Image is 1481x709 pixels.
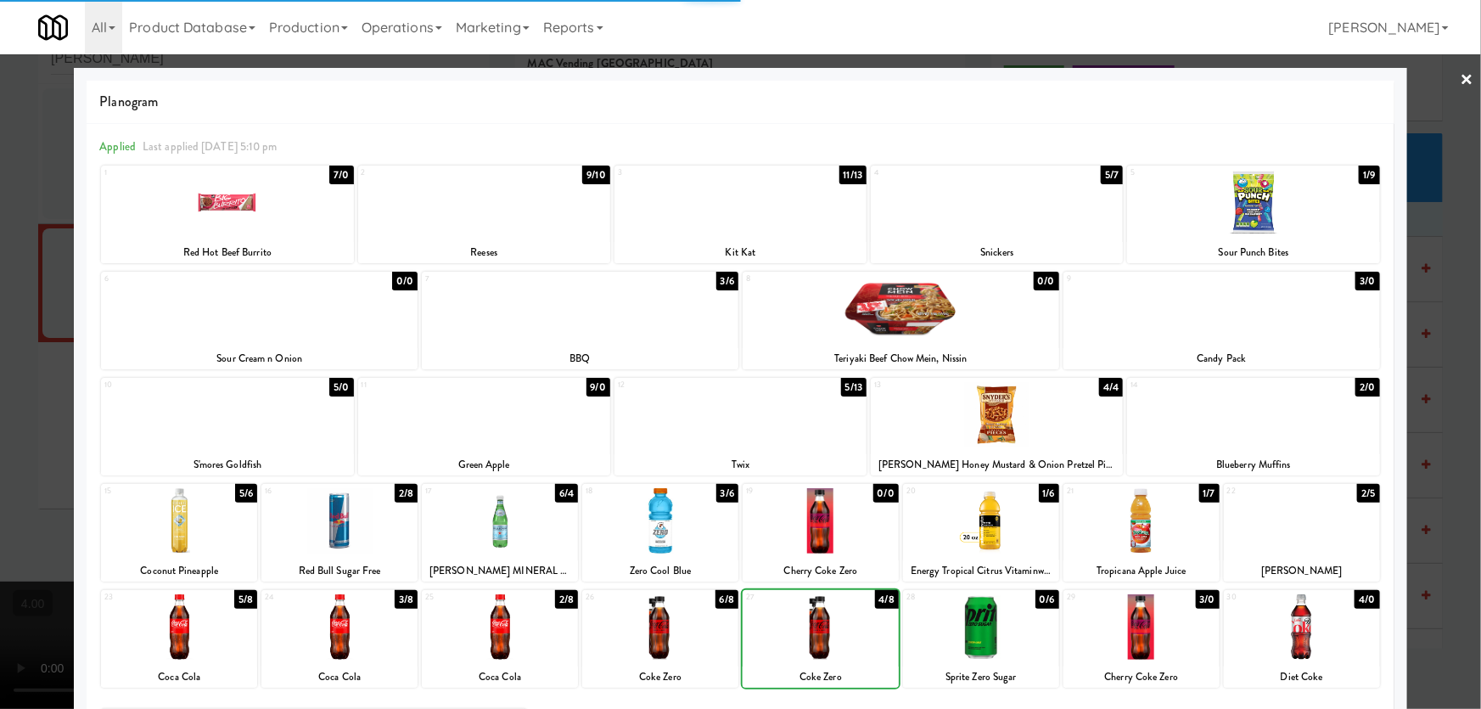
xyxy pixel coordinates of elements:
div: Candy Pack [1063,348,1380,369]
div: Coconut Pineapple [104,560,255,582]
div: 3/0 [1355,272,1379,290]
div: 60/0Sour Cream n Onion [101,272,418,369]
div: Energy Tropical Citrus Vitaminwater [903,560,1059,582]
div: [PERSON_NAME] MINERAL SPARKLING [422,560,578,582]
div: Green Apple [358,454,610,475]
div: Red Hot Beef Burrito [101,242,353,263]
div: Sprite Zero Sugar [906,667,1057,688]
div: Reeses [358,242,610,263]
div: Cherry Coke Zero [743,560,899,582]
div: 20 [906,484,981,498]
div: [PERSON_NAME] MINERAL SPARKLING [424,560,575,582]
div: Tropicana Apple Juice [1066,560,1217,582]
div: Sprite Zero Sugar [903,667,1059,688]
div: Snickers [873,242,1120,263]
div: Zero Cool Blue [582,560,738,582]
div: 162/8Red Bull Sugar Free [261,484,418,582]
div: 311/13Kit Kat [614,166,867,263]
div: Reeses [361,242,608,263]
div: 1 [104,166,227,180]
span: Planogram [99,89,1382,115]
div: Cherry Coke Zero [745,560,896,582]
div: Sour Cream n Onion [101,348,418,369]
div: S'mores Goldfish [104,454,351,475]
div: Red Hot Beef Burrito [104,242,351,263]
div: 4/8 [875,590,899,609]
div: Blueberry Muffins [1130,454,1377,475]
div: Tropicana Apple Juice [1063,560,1220,582]
span: Applied [99,138,136,155]
div: 0/6 [1035,590,1059,609]
div: 3 [618,166,741,180]
div: 2/8 [555,590,578,609]
div: 4 [874,166,997,180]
img: Micromart [38,13,68,42]
div: 23 [104,590,179,605]
div: 5/7 [1101,166,1123,184]
div: 19 [746,484,821,498]
div: 134/4[PERSON_NAME] Honey Mustard & Onion Pretzel Pieces [871,378,1123,475]
div: 190/0Cherry Coke Zero [743,484,899,582]
div: 304/0Diet Coke [1224,590,1380,688]
div: 1/6 [1039,484,1059,503]
div: 6/8 [715,590,738,609]
div: 9 [1067,272,1221,286]
div: 9/0 [586,378,610,397]
div: BBQ [422,348,738,369]
div: Twix [617,454,864,475]
div: 1/9 [1359,166,1379,184]
div: Coca Cola [422,667,578,688]
div: 17 [425,484,500,498]
div: 24 [265,590,339,605]
span: Last applied [DATE] 5:10 pm [143,138,278,155]
div: [PERSON_NAME] Honey Mustard & Onion Pretzel Pieces [873,454,1120,475]
div: 5/8 [234,590,257,609]
div: 4/0 [1355,590,1379,609]
div: 1/7 [1199,484,1220,503]
div: 176/4[PERSON_NAME] MINERAL SPARKLING [422,484,578,582]
div: 4/4 [1099,378,1123,397]
div: S'mores Goldfish [101,454,353,475]
div: 16 [265,484,339,498]
div: 12 [618,378,741,392]
div: Sour Punch Bites [1127,242,1379,263]
div: 243/8Coca Cola [261,590,418,688]
div: 45/7Snickers [871,166,1123,263]
div: Coke Zero [743,667,899,688]
div: Kit Kat [617,242,864,263]
div: 0/0 [873,484,899,503]
div: 0/0 [392,272,418,290]
div: 142/0Blueberry Muffins [1127,378,1379,475]
div: 17/0Red Hot Beef Burrito [101,166,353,263]
div: 3/8 [395,590,418,609]
div: 2/0 [1355,378,1379,397]
div: 21 [1067,484,1142,498]
div: 2/5 [1357,484,1379,503]
div: 252/8Coca Cola [422,590,578,688]
div: Green Apple [361,454,608,475]
div: Twix [614,454,867,475]
div: Cherry Coke Zero [1066,667,1217,688]
div: 73/6BBQ [422,272,738,369]
div: 5/6 [235,484,257,503]
div: Diet Coke [1224,667,1380,688]
div: 29 [1067,590,1142,605]
div: [PERSON_NAME] Honey Mustard & Onion Pretzel Pieces [871,454,1123,475]
div: Sour Punch Bites [1130,242,1377,263]
div: 5 [1130,166,1254,180]
div: Blueberry Muffins [1127,454,1379,475]
div: [PERSON_NAME] [1224,560,1380,582]
div: 183/6Zero Cool Blue [582,484,738,582]
div: 235/8Coca Cola [101,590,257,688]
div: Diet Coke [1226,667,1377,688]
div: Coca Cola [104,667,255,688]
div: Coke Zero [585,667,736,688]
div: 274/8Coke Zero [743,590,899,688]
div: 30 [1227,590,1302,605]
div: Coke Zero [582,667,738,688]
div: 105/0S'mores Goldfish [101,378,353,475]
div: 5/0 [329,378,353,397]
div: BBQ [424,348,736,369]
div: 11/13 [839,166,867,184]
div: Red Bull Sugar Free [264,560,415,582]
